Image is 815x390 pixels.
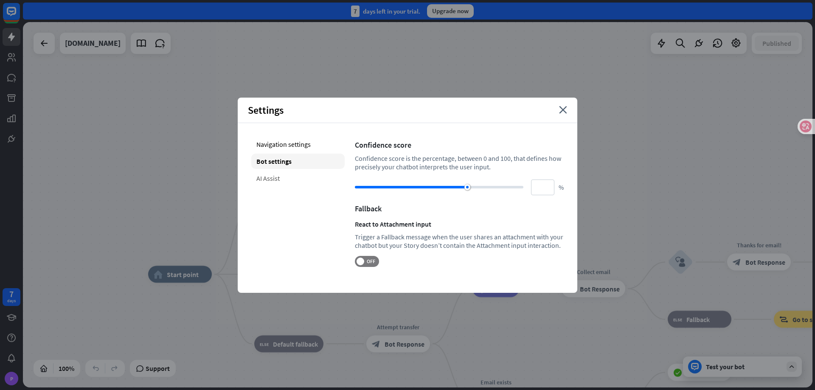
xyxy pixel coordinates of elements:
[721,241,797,250] div: Thanks for email!
[251,171,345,186] div: AI Assist
[360,323,436,331] div: Attempt transfer
[355,154,564,171] div: Confidence score is the percentage, between 0 and 100, that defines how precisely your chatbot in...
[355,220,564,228] div: React to Attachment input
[7,298,16,304] div: days
[427,4,474,18] div: Upgrade now
[755,36,799,51] button: Published
[779,315,788,324] i: block_goto
[7,3,32,29] button: Open LiveChat chat widget
[555,267,632,276] div: Collect email
[706,362,782,371] div: Test your bot
[9,290,14,298] div: 7
[673,315,682,324] i: block_fallback
[355,204,564,213] div: Fallback
[273,339,318,348] span: Default fallback
[675,257,686,267] i: block_user_input
[251,137,345,152] div: Navigation settings
[385,339,424,348] span: Bot Response
[466,378,526,386] div: Email exists
[167,270,199,278] span: Start point
[65,33,121,54] div: piaproxy.com
[5,372,18,385] div: P
[372,339,380,348] i: block_bot_response
[251,154,345,169] div: Bot settings
[686,315,710,324] span: Fallback
[56,362,77,375] div: 100%
[580,284,620,293] span: Bot Response
[260,339,269,348] i: block_fallback
[733,258,741,267] i: block_bot_response
[491,284,506,293] span: Filter
[146,362,170,375] span: Support
[478,284,487,293] i: filter
[3,288,20,306] a: 7 days
[355,233,564,250] div: Trigger a Fallback message when the user shares an attachment with your chatbot but your Story do...
[364,258,377,265] span: OFF
[559,106,567,114] i: close
[154,270,163,278] i: home_2
[567,284,576,293] i: block_bot_response
[673,368,682,377] i: block_success
[745,258,785,267] span: Bot Response
[355,140,564,150] div: Confidence score
[351,6,420,17] div: days left in your trial.
[559,183,564,191] span: %
[351,6,360,17] div: 7
[248,104,284,117] span: Settings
